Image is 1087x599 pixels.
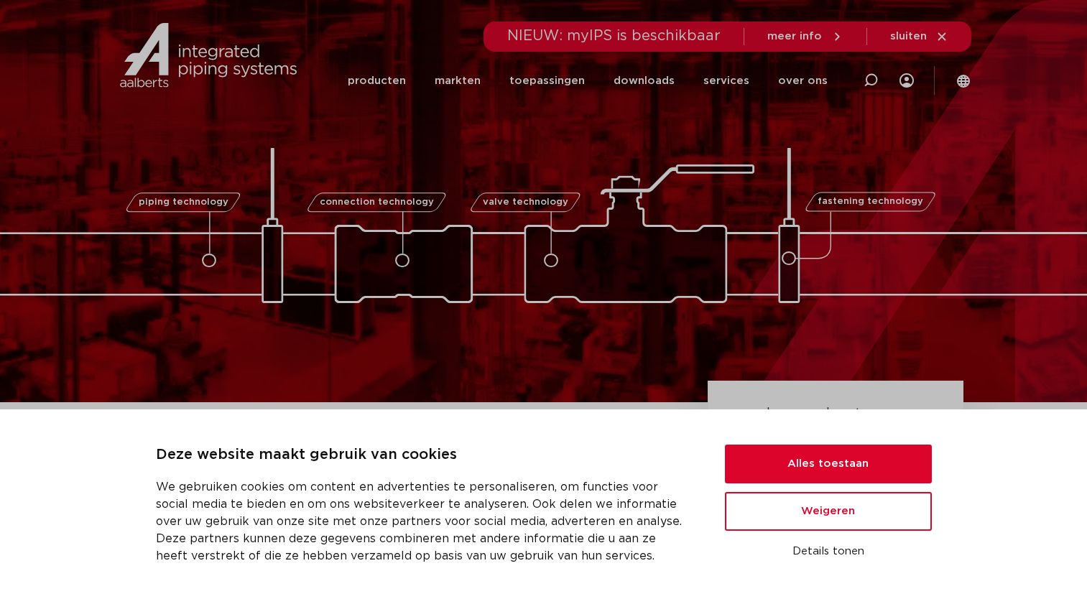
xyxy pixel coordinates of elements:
[509,52,585,110] a: toepassingen
[139,198,228,207] span: piping technology
[156,478,690,565] p: We gebruiken cookies om content en advertenties te personaliseren, om functies voor social media ...
[725,492,932,531] button: Weigeren
[319,198,433,207] span: connection technology
[156,444,690,467] p: Deze website maakt gebruik van cookies
[818,198,923,207] span: fastening technology
[767,30,843,43] a: meer info
[614,52,675,110] a: downloads
[899,52,914,110] div: my IPS
[725,539,932,564] button: Details tonen
[435,52,481,110] a: markten
[730,402,886,431] h3: zoek producten
[348,52,406,110] a: producten
[703,52,749,110] a: services
[890,31,927,42] span: sluiten
[767,31,822,42] span: meer info
[778,52,828,110] a: over ons
[890,30,948,43] a: sluiten
[507,29,721,43] span: NIEUW: myIPS is beschikbaar
[348,52,828,110] nav: Menu
[483,198,568,207] span: valve technology
[725,445,932,483] button: Alles toestaan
